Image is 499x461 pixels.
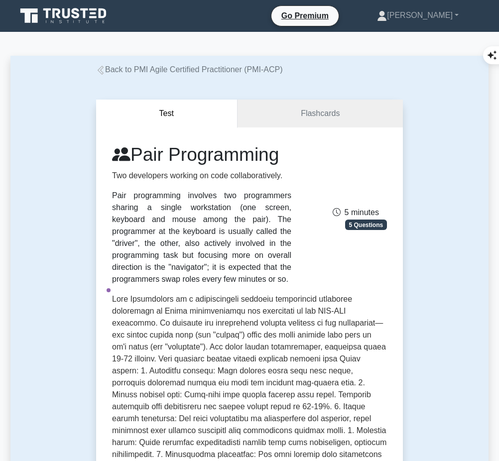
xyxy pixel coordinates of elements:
[238,100,403,128] a: Flashcards
[112,170,291,182] p: Two developers working on code collaboratively.
[345,220,387,230] span: 5 Questions
[96,100,238,128] button: Test
[353,5,483,25] a: [PERSON_NAME]
[275,9,335,22] a: Go Premium
[112,190,291,285] div: Pair programming involves two programmers sharing a single workstation (one screen, keyboard and ...
[96,65,283,74] a: Back to PMI Agile Certified Practitioner (PMI-ACP)
[333,208,379,217] span: 5 minutes
[112,143,291,165] h1: Pair Programming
